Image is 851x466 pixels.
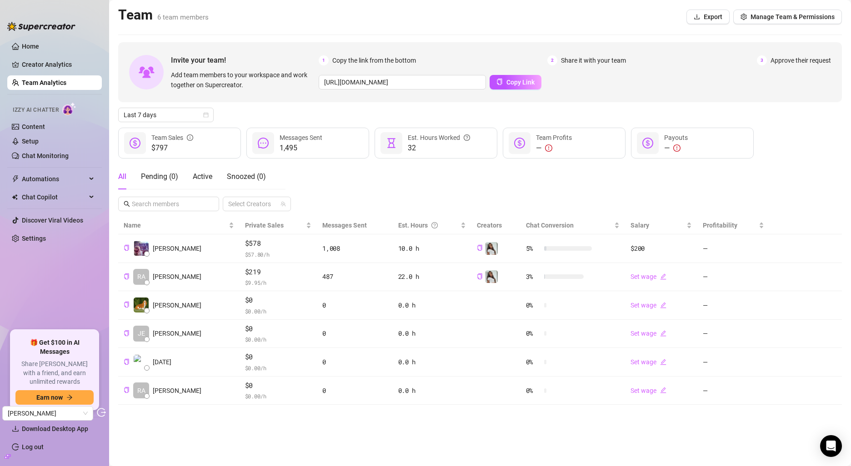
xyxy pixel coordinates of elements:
[771,55,831,65] span: Approve their request
[134,297,149,312] img: Kristy Hoffman
[124,302,130,307] span: copy
[280,201,286,207] span: team
[664,134,688,141] span: Payouts
[280,143,322,154] span: 1,495
[124,201,130,207] span: search
[631,330,666,337] a: Set wageedit
[322,328,387,338] div: 0
[124,220,227,230] span: Name
[757,55,767,65] span: 3
[660,387,666,393] span: edit
[322,357,387,367] div: 0
[124,358,130,365] button: Copy Teammate ID
[660,359,666,365] span: edit
[697,377,769,405] td: —
[496,79,503,85] span: copy
[118,171,126,182] div: All
[153,386,201,396] span: [PERSON_NAME]
[245,278,312,287] span: $ 9.95 /h
[751,13,835,20] span: Manage Team & Permissions
[631,243,692,253] div: $200
[398,243,466,253] div: 10.0 h
[97,408,106,417] span: logout
[124,273,130,279] span: copy
[561,55,626,65] span: Share it with your team
[245,352,312,362] span: $0
[536,134,572,141] span: Team Profits
[22,152,69,159] a: Chat Monitoring
[245,392,312,401] span: $ 0.00 /h
[171,70,315,90] span: Add team members to your workspace and work together on Supercreator.
[631,358,666,366] a: Set wageedit
[22,172,86,186] span: Automations
[526,328,541,338] span: 0 %
[631,302,666,309] a: Set wageedit
[245,250,312,259] span: $ 57.80 /h
[477,273,483,280] button: Copy Creator ID
[151,143,193,154] span: $797
[132,199,206,209] input: Search members
[258,138,269,149] span: message
[130,138,140,149] span: dollar-circle
[703,222,737,229] span: Profitability
[697,348,769,377] td: —
[22,443,44,451] a: Log out
[22,217,83,224] a: Discover Viral Videos
[631,387,666,394] a: Set wageedit
[398,220,459,230] div: Est. Hours
[704,13,722,20] span: Export
[153,243,201,253] span: [PERSON_NAME]
[22,79,66,86] a: Team Analytics
[477,273,483,279] span: copy
[322,272,387,282] div: 487
[526,357,541,367] span: 0 %
[22,235,46,242] a: Settings
[398,357,466,367] div: 0.0 h
[124,245,130,251] span: copy
[631,222,649,229] span: Salary
[631,273,666,280] a: Set wageedit
[124,245,130,252] button: Copy Teammate ID
[124,108,208,122] span: Last 7 days
[187,133,193,143] span: info-circle
[526,243,541,253] span: 5 %
[245,238,312,249] span: $578
[697,291,769,320] td: —
[22,138,39,145] a: Setup
[124,330,130,337] button: Copy Teammate ID
[193,172,212,181] span: Active
[22,425,88,432] span: Download Desktop App
[506,79,535,86] span: Copy Link
[660,273,666,280] span: edit
[151,133,193,143] div: Team Sales
[12,194,18,200] img: Chat Copilot
[66,394,73,401] span: arrow-right
[408,133,470,143] div: Est. Hours Worked
[245,295,312,306] span: $0
[227,172,266,181] span: Snoozed ( 0 )
[319,55,329,65] span: 1
[398,386,466,396] div: 0.0 h
[138,328,145,338] span: JE
[547,55,557,65] span: 2
[134,355,149,370] img: Karma
[660,302,666,308] span: edit
[22,123,45,130] a: Content
[660,330,666,337] span: edit
[673,144,681,152] span: exclamation-circle
[36,394,63,401] span: Earn now
[490,75,541,89] button: Copy Link
[398,300,466,310] div: 0.0 h
[124,302,130,308] button: Copy Teammate ID
[526,300,541,310] span: 0 %
[322,222,367,229] span: Messages Sent
[7,22,75,31] img: logo-BBDzfeDw.svg
[8,407,88,420] span: Rae
[741,14,747,20] span: setting
[22,57,95,72] a: Creator Analytics
[431,220,438,230] span: question-circle
[386,138,397,149] span: hourglass
[245,380,312,391] span: $0
[514,138,525,149] span: dollar-circle
[332,55,416,65] span: Copy the link from the bottom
